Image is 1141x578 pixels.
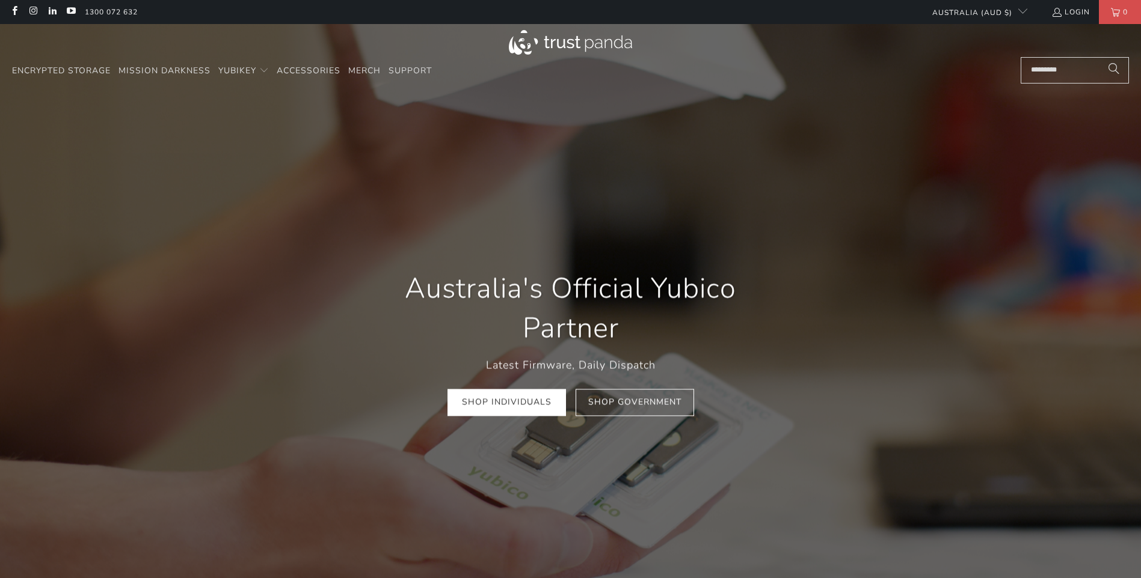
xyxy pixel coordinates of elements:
button: Search [1099,57,1129,84]
summary: YubiKey [218,57,269,85]
a: Login [1051,5,1090,19]
a: Merch [348,57,381,85]
a: Trust Panda Australia on Facebook [9,7,19,17]
a: 1300 072 632 [85,5,138,19]
a: Encrypted Storage [12,57,111,85]
h1: Australia's Official Yubico Partner [372,269,769,348]
a: Support [389,57,432,85]
a: Trust Panda Australia on Instagram [28,7,38,17]
a: Shop Government [576,389,694,416]
a: Shop Individuals [447,389,566,416]
span: Accessories [277,65,340,76]
p: Latest Firmware, Daily Dispatch [372,357,769,374]
span: Encrypted Storage [12,65,111,76]
a: Accessories [277,57,340,85]
nav: Translation missing: en.navigation.header.main_nav [12,57,432,85]
input: Search... [1021,57,1129,84]
a: Mission Darkness [118,57,211,85]
span: Merch [348,65,381,76]
a: Trust Panda Australia on YouTube [66,7,76,17]
span: Support [389,65,432,76]
span: Mission Darkness [118,65,211,76]
img: Trust Panda Australia [509,30,632,55]
span: YubiKey [218,65,256,76]
a: Trust Panda Australia on LinkedIn [47,7,57,17]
